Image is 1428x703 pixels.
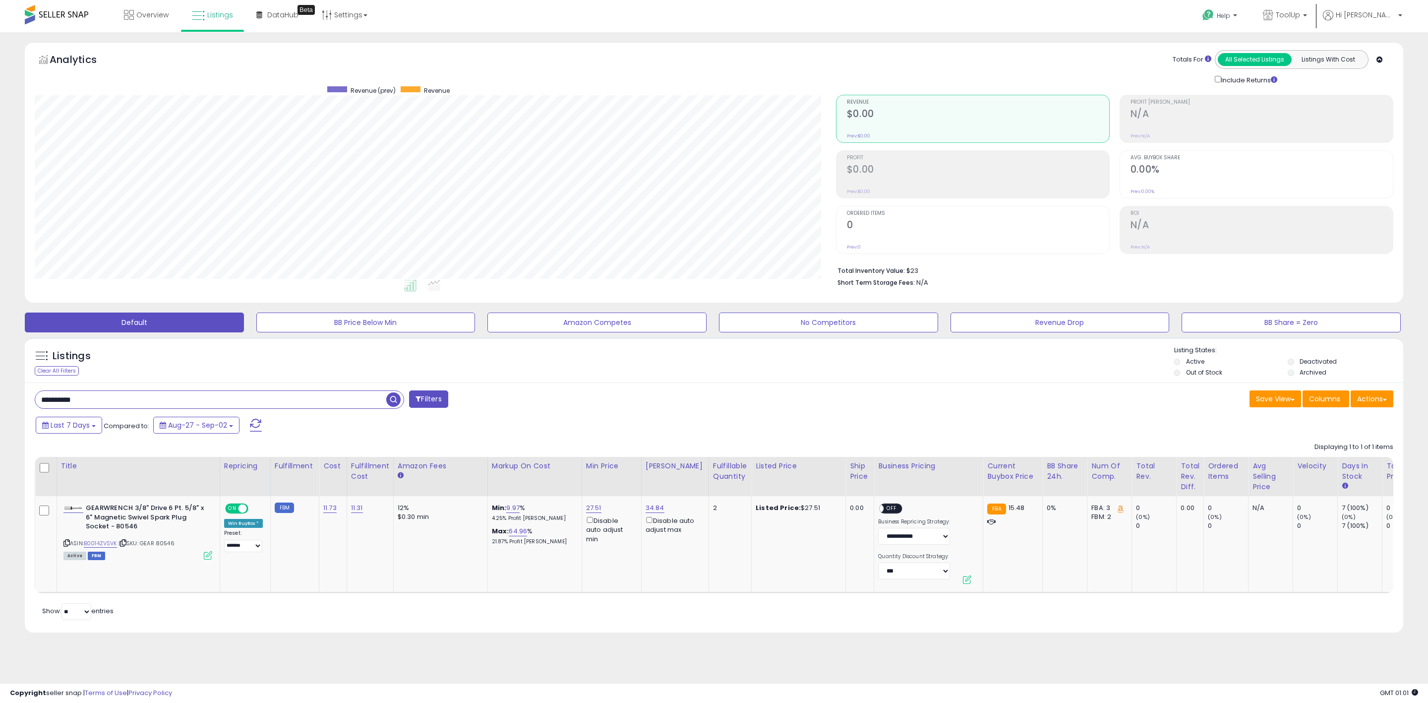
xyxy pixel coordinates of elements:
[1130,211,1393,216] span: ROI
[25,313,244,332] button: Default
[713,504,744,512] div: 2
[487,313,707,332] button: Amazon Competes
[586,461,637,471] div: Min Price
[586,503,601,513] a: 27.51
[847,108,1109,122] h2: $0.00
[878,518,950,525] label: Business Repricing Strategy:
[1136,504,1176,512] div: 0
[847,164,1109,177] h2: $0.00
[1297,513,1311,521] small: (0%)
[153,417,239,434] button: Aug-27 - Sep-02
[226,505,238,513] span: ON
[586,515,634,544] div: Disable auto adjust min
[837,266,905,275] b: Total Inventory Value:
[275,461,315,471] div: Fulfillment
[492,515,574,522] p: 4.25% Profit [PERSON_NAME]
[35,366,79,376] div: Clear All Filters
[86,504,206,534] b: GEARWRENCH 3/8" Drive 6 Pt. 5/8" x 6" Magnetic Swivel Spark Plug Socket - 80546
[104,421,149,431] span: Compared to:
[1130,155,1393,161] span: Avg. Buybox Share
[916,278,928,287] span: N/A
[1342,461,1378,482] div: Days In Stock
[36,417,102,434] button: Last 7 Days
[847,211,1109,216] span: Ordered Items
[1297,504,1337,512] div: 0
[1276,10,1300,20] span: ToolUp
[1342,504,1382,512] div: 7 (100%)
[297,5,315,15] div: Tooltip anchor
[1309,394,1340,404] span: Columns
[1194,1,1247,32] a: Help
[63,552,86,560] span: All listings currently available for purchase on Amazon
[1136,461,1172,482] div: Total Rev.
[1207,74,1289,85] div: Include Returns
[63,504,212,559] div: ASIN:
[719,313,938,332] button: No Competitors
[837,278,915,287] b: Short Term Storage Fees:
[224,461,266,471] div: Repricing
[847,100,1109,105] span: Revenue
[1047,504,1079,512] div: 0%
[492,503,507,512] b: Min:
[1208,513,1222,521] small: (0%)
[1336,10,1395,20] span: Hi [PERSON_NAME]
[847,133,870,139] small: Prev: $0.00
[847,244,861,250] small: Prev: 0
[1181,461,1199,492] div: Total Rev. Diff.
[1202,9,1214,21] i: Get Help
[398,471,404,480] small: Amazon Fees.
[1351,390,1393,407] button: Actions
[878,461,979,471] div: Business Pricing
[224,530,263,552] div: Preset:
[1130,244,1150,250] small: Prev: N/A
[1323,10,1402,32] a: Hi [PERSON_NAME]
[878,553,950,560] label: Quantity Discount Strategy:
[1386,504,1427,512] div: 0
[42,606,114,616] span: Show: entries
[1249,390,1301,407] button: Save View
[351,86,396,95] span: Revenue (prev)
[1342,482,1348,491] small: Days In Stock.
[119,539,175,547] span: | SKU: GEAR 80546
[492,504,574,522] div: %
[1173,55,1211,64] div: Totals For
[351,461,389,482] div: Fulfillment Cost
[646,515,701,534] div: Disable auto adjust max
[1186,368,1222,377] label: Out of Stock
[1130,100,1393,105] span: Profit [PERSON_NAME]
[884,505,900,513] span: OFF
[1047,461,1083,482] div: BB Share 24h.
[1208,504,1248,512] div: 0
[847,155,1109,161] span: Profit
[1252,461,1289,492] div: Avg Selling Price
[1174,346,1404,355] p: Listing States:
[1208,521,1248,530] div: 0
[1300,357,1337,366] label: Deactivated
[1091,512,1124,521] div: FBM: 2
[1386,461,1423,482] div: Total Profit
[756,461,841,471] div: Listed Price
[1130,108,1393,122] h2: N/A
[1252,504,1285,512] div: N/A
[1186,357,1204,366] label: Active
[987,504,1006,514] small: FBA
[756,503,801,512] b: Listed Price:
[424,86,450,95] span: Revenue
[63,506,83,511] img: 21l4e3Xb3YL._SL40_.jpg
[224,519,263,528] div: Win BuyBox *
[256,313,476,332] button: BB Price Below Min
[51,420,90,430] span: Last 7 Days
[1208,461,1244,482] div: Ordered Items
[492,461,578,471] div: Markup on Cost
[275,503,294,513] small: FBM
[492,538,574,545] p: 21.87% Profit [PERSON_NAME]
[267,10,298,20] span: DataHub
[1297,461,1333,471] div: Velocity
[646,461,705,471] div: [PERSON_NAME]
[492,526,509,536] b: Max:
[398,512,480,521] div: $0.30 min
[84,539,117,548] a: B0014ZVSVK
[1136,513,1150,521] small: (0%)
[323,503,337,513] a: 11.73
[168,420,227,430] span: Aug-27 - Sep-02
